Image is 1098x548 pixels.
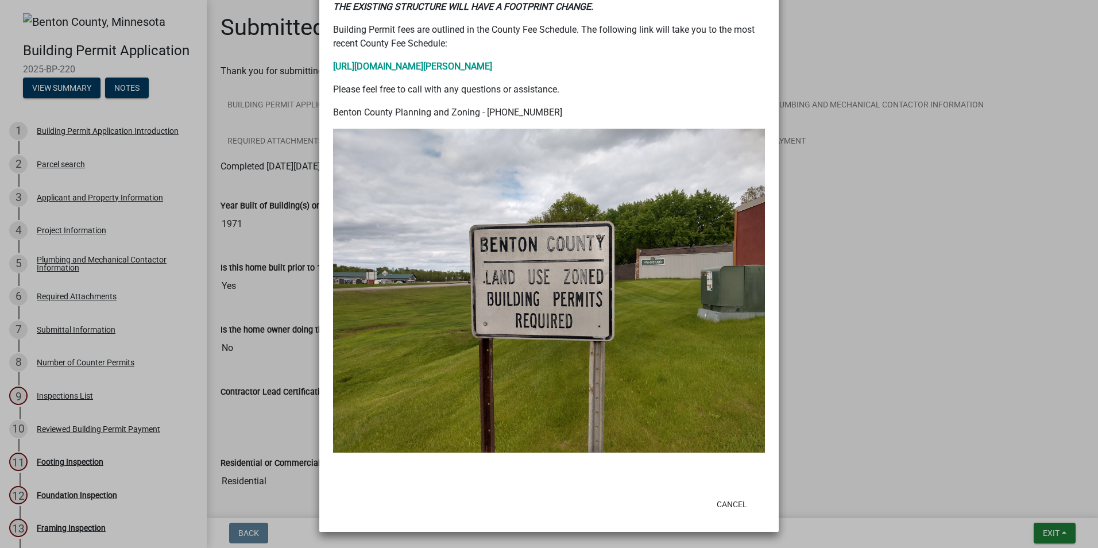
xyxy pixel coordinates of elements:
img: Benton_Land_Use_Zoned_Sign_fc81419f-d52c-449c-a04a-99614f2cb994.jpg [333,129,765,453]
p: Building Permit fees are outlined in the County Fee Schedule. The following link will take you to... [333,23,765,51]
p: Please feel free to call with any questions or assistance. [333,83,765,97]
button: Cancel [707,494,756,515]
a: [URL][DOMAIN_NAME][PERSON_NAME] [333,61,492,72]
p: Benton County Planning and Zoning - [PHONE_NUMBER] [333,106,765,119]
